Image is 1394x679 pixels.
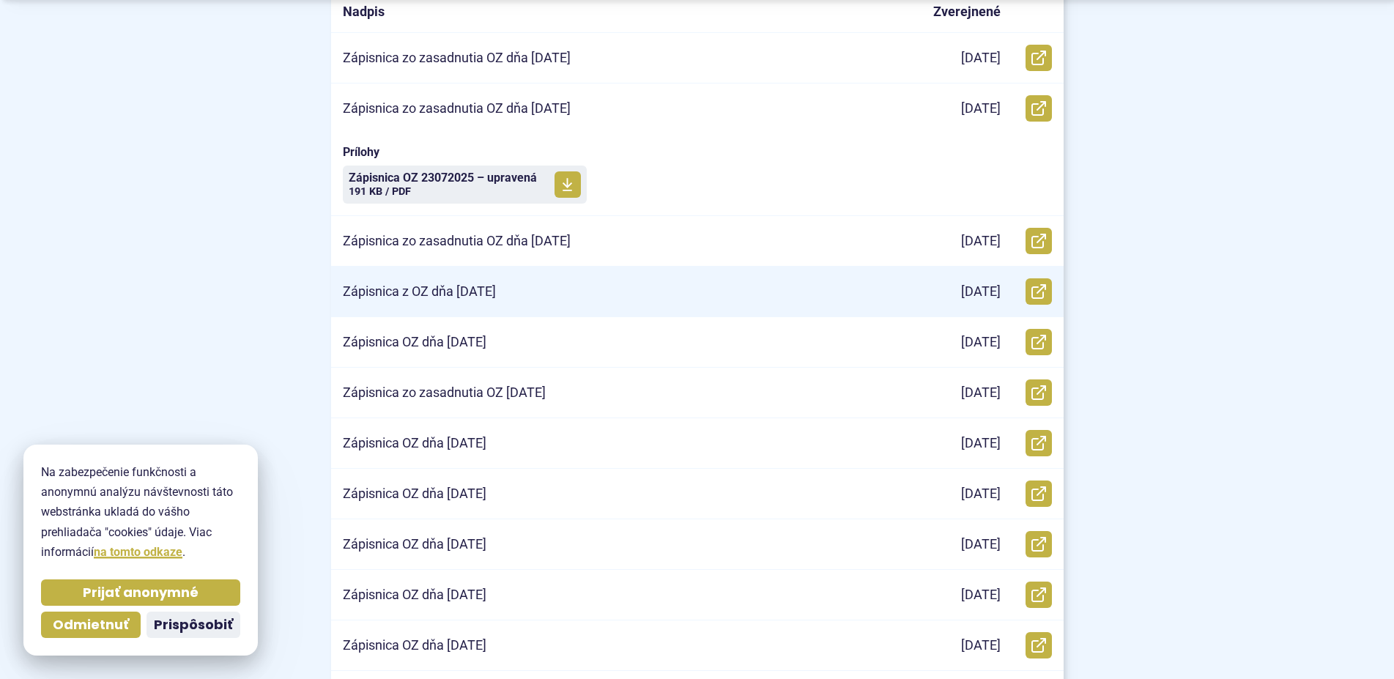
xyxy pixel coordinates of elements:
[83,585,199,601] span: Prijať anonymné
[343,334,486,351] p: Zápisnica OZ dňa [DATE]
[343,486,486,502] p: Zápisnica OZ dňa [DATE]
[53,617,129,634] span: Odmietnuť
[343,587,486,604] p: Zápisnica OZ dňa [DATE]
[343,4,385,21] p: Nadpis
[961,233,1001,250] p: [DATE]
[961,536,1001,553] p: [DATE]
[961,334,1001,351] p: [DATE]
[343,283,496,300] p: Zápisnica z OZ dňa [DATE]
[94,545,182,559] a: na tomto odkaze
[343,50,571,67] p: Zápisnica zo zasadnutia OZ dňa [DATE]
[343,637,486,654] p: Zápisnica OZ dňa [DATE]
[961,50,1001,67] p: [DATE]
[41,612,141,638] button: Odmietnuť
[961,486,1001,502] p: [DATE]
[343,435,486,452] p: Zápisnica OZ dňa [DATE]
[41,579,240,606] button: Prijať anonymné
[343,233,571,250] p: Zápisnica zo zasadnutia OZ dňa [DATE]
[343,385,546,401] p: Zápisnica zo zasadnutia OZ [DATE]
[933,4,1001,21] p: Zverejnené
[961,587,1001,604] p: [DATE]
[961,435,1001,452] p: [DATE]
[961,283,1001,300] p: [DATE]
[349,172,537,184] span: Zápisnica OZ 23072025 – upravená
[154,617,233,634] span: Prispôsobiť
[343,145,1052,160] span: Prílohy
[349,185,411,198] span: 191 KB / PDF
[147,612,240,638] button: Prispôsobiť
[41,462,240,562] p: Na zabezpečenie funkčnosti a anonymnú analýzu návštevnosti táto webstránka ukladá do vášho prehli...
[343,536,486,553] p: Zápisnica OZ dňa [DATE]
[343,100,571,117] p: Zápisnica zo zasadnutia OZ dňa [DATE]
[343,166,587,204] a: Zápisnica OZ 23072025 – upravená 191 KB / PDF
[961,100,1001,117] p: [DATE]
[961,385,1001,401] p: [DATE]
[961,637,1001,654] p: [DATE]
